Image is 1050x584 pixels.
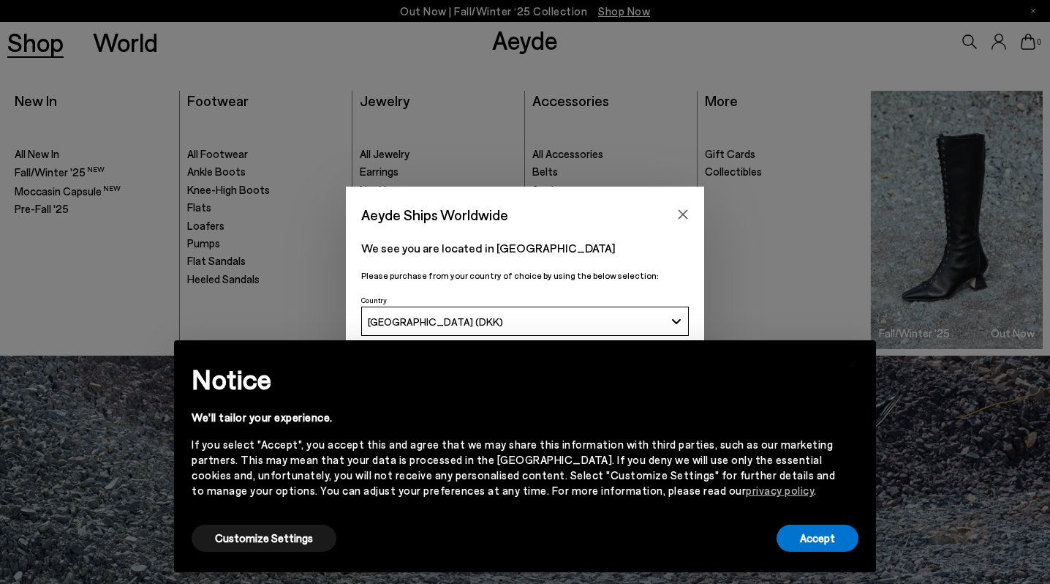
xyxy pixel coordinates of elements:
div: If you select "Accept", you accept this and agree that we may share this information with third p... [192,437,835,498]
p: Please purchase from your country of choice by using the below selection: [361,269,689,282]
span: Country [361,296,387,304]
button: Accept [777,525,858,552]
h2: Notice [192,360,835,398]
span: × [847,351,858,373]
button: Customize Settings [192,525,336,552]
button: Close [672,203,694,225]
p: We see you are located in [GEOGRAPHIC_DATA] [361,239,689,257]
span: Aeyde Ships Worldwide [361,202,508,228]
div: We'll tailor your experience. [192,410,835,425]
button: Close this notice [835,345,870,380]
span: [GEOGRAPHIC_DATA] (DKK) [368,315,503,328]
a: privacy policy [746,484,814,497]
